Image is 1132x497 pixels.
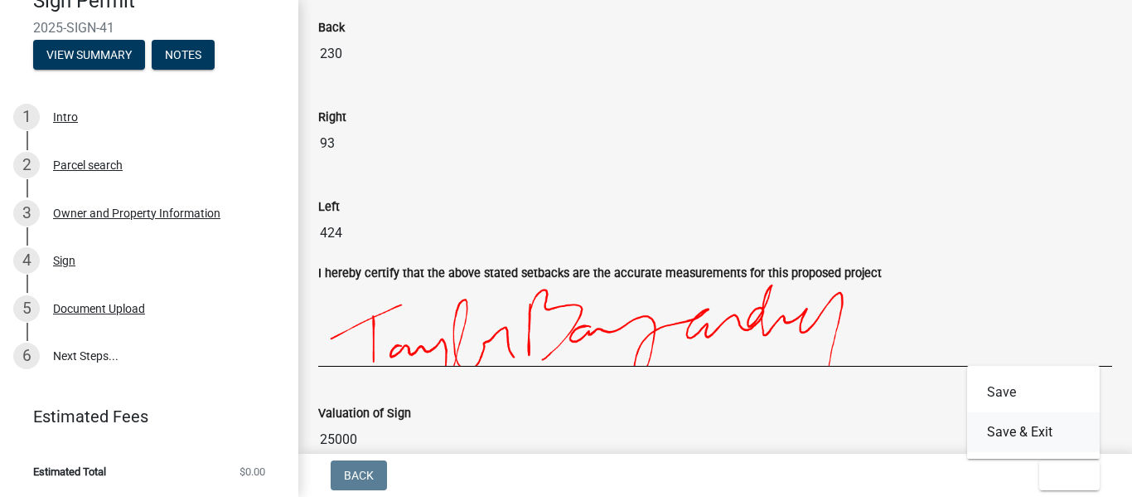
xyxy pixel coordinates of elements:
label: I hereby certify that the above stated setbacks are the accurate measurements for this proposed p... [318,268,882,280]
img: +JxEiTAAAABklEQVQDAFuSVQJ9O0duAAAAAElFTkSuQmCC [318,283,857,366]
div: Intro [53,111,78,123]
div: Owner and Property Information [53,207,220,219]
span: Back [344,469,374,482]
label: Left [318,202,340,213]
div: Parcel search [53,159,123,171]
div: Exit [967,366,1100,459]
div: 5 [13,295,40,322]
label: Right [318,112,346,124]
button: Save [967,373,1100,412]
div: 1 [13,104,40,130]
span: Estimated Total [33,466,106,477]
div: 6 [13,343,40,369]
span: $0.00 [239,466,265,477]
button: Back [331,460,387,490]
div: Sign [53,255,75,266]
span: 2025-SIGN-41 [33,20,265,36]
a: Estimated Fees [13,400,272,433]
button: Exit [1039,460,1100,490]
wm-modal-confirm: Notes [152,49,215,62]
button: Notes [152,40,215,70]
label: Valuation of Sign [318,408,411,420]
button: Save & Exit [967,412,1100,452]
div: 3 [13,200,40,227]
wm-modal-confirm: Summary [33,49,145,62]
label: Back [318,22,345,34]
span: Exit [1052,469,1076,482]
div: 2 [13,152,40,178]
button: View Summary [33,40,145,70]
div: 4 [13,247,40,274]
div: Document Upload [53,303,145,314]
